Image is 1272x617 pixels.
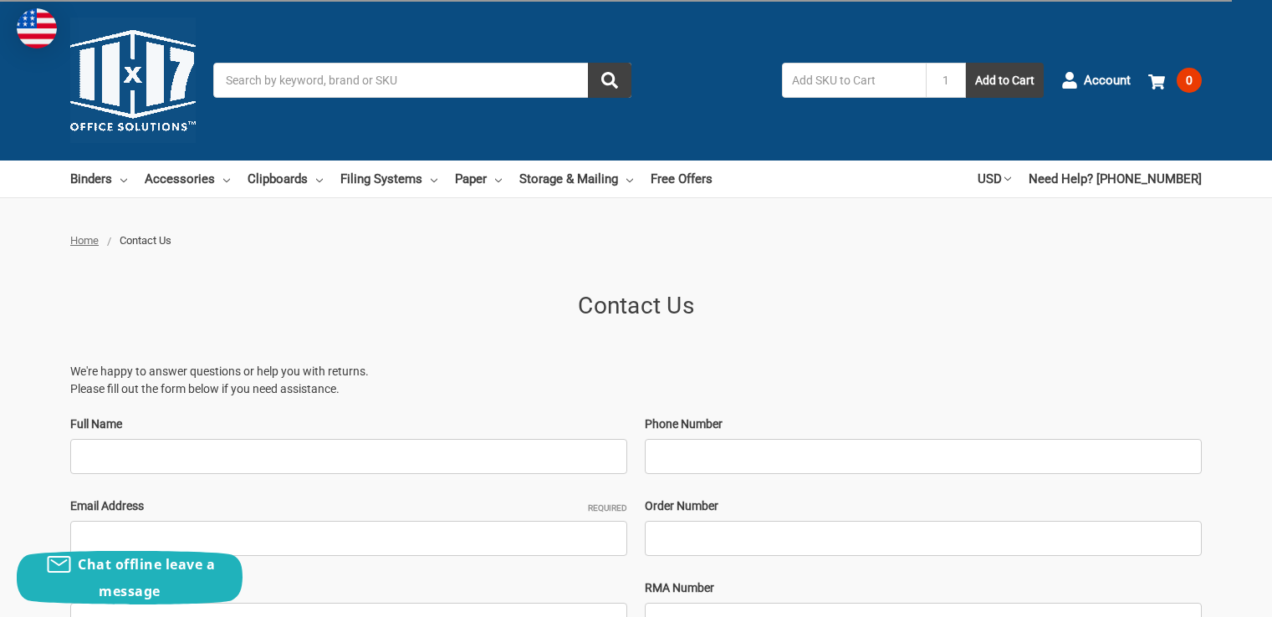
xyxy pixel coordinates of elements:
[70,18,196,143] img: 11x17.com
[588,502,627,514] small: Required
[1177,68,1202,93] span: 0
[70,288,1202,324] h1: Contact Us
[455,161,502,197] a: Paper
[70,497,627,515] label: Email Address
[782,63,926,98] input: Add SKU to Cart
[1061,59,1131,102] a: Account
[145,161,230,197] a: Accessories
[248,161,323,197] a: Clipboards
[70,161,127,197] a: Binders
[519,161,633,197] a: Storage & Mailing
[1029,161,1202,197] a: Need Help? [PHONE_NUMBER]
[213,63,631,98] input: Search by keyword, brand or SKU
[70,234,99,247] a: Home
[1084,71,1131,90] span: Account
[978,161,1011,197] a: USD
[17,551,243,604] button: Chat offline leave a message
[78,555,215,600] span: Chat offline leave a message
[70,579,627,597] label: Company Name
[17,8,57,48] img: duty and tax information for United States
[120,234,171,247] span: Contact Us
[966,63,1044,98] button: Add to Cart
[651,161,713,197] a: Free Offers
[70,363,1202,398] p: We're happy to answer questions or help you with returns. Please fill out the form below if you n...
[645,497,1202,515] label: Order Number
[645,579,1202,597] label: RMA Number
[340,161,437,197] a: Filing Systems
[70,416,627,433] label: Full Name
[645,416,1202,433] label: Phone Number
[1148,59,1202,102] a: 0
